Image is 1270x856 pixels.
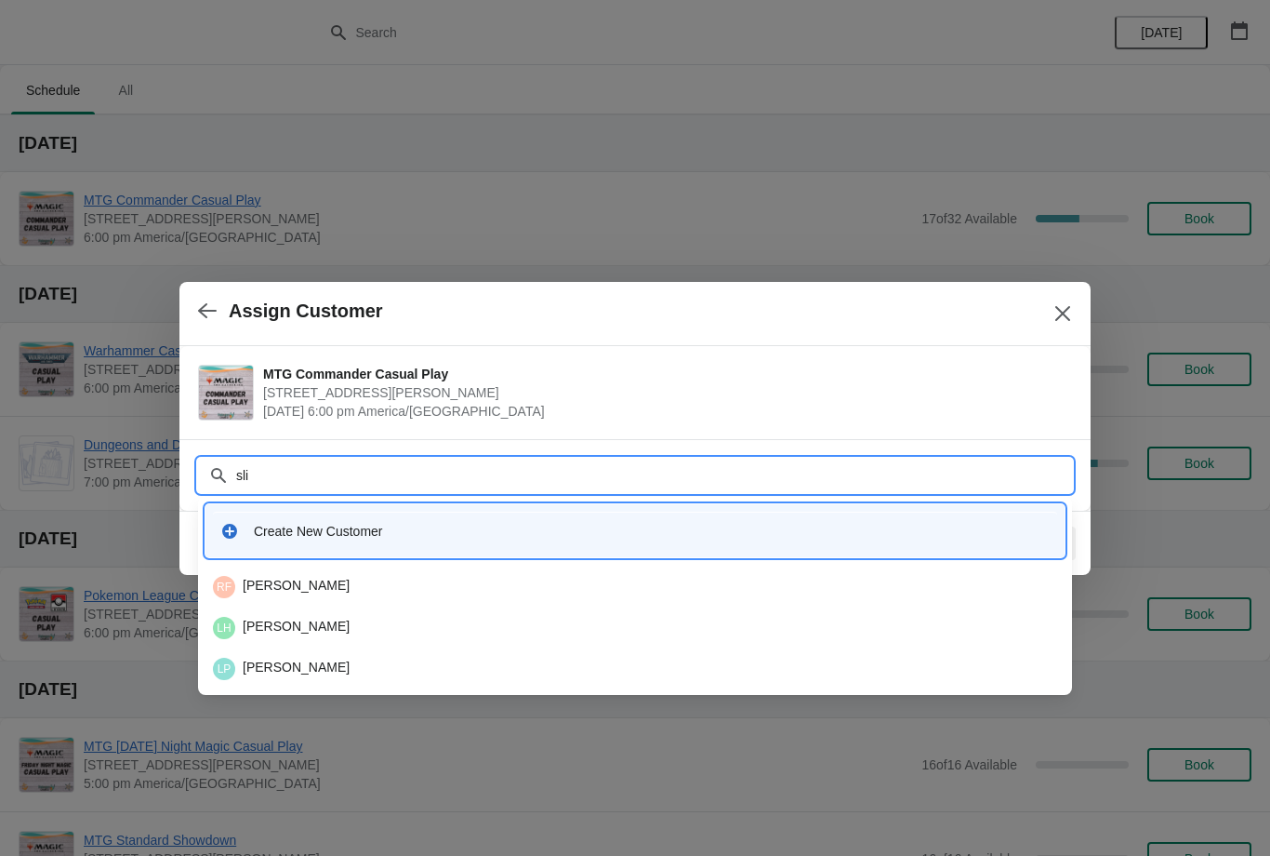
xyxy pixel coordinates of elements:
span: Leslie Hardee [213,617,235,639]
span: MTG Commander Casual Play [263,365,1063,383]
div: [PERSON_NAME] [213,617,1057,639]
h2: Assign Customer [229,301,383,322]
span: Leslie Phillips [213,658,235,680]
li: Roxanne Fuselier [198,568,1072,606]
text: LH [217,622,231,635]
span: [DATE] 6:00 pm America/[GEOGRAPHIC_DATA] [263,402,1063,421]
div: [PERSON_NAME] [213,576,1057,598]
div: Create New Customer [254,522,1050,541]
input: Search customer name or email [235,459,1072,492]
li: Leslie Hardee [198,606,1072,647]
div: [PERSON_NAME] [213,658,1057,680]
text: RF [217,581,232,594]
li: Leslie Phillips [198,647,1072,688]
span: Roxanne Fuselier [213,576,235,598]
span: [STREET_ADDRESS][PERSON_NAME] [263,383,1063,402]
text: LP [218,662,232,675]
button: Close [1046,297,1079,330]
img: MTG Commander Casual Play | 2040 Louetta Rd Ste I Spring, TX 77388 | August 26 | 6:00 pm America/... [199,366,253,420]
